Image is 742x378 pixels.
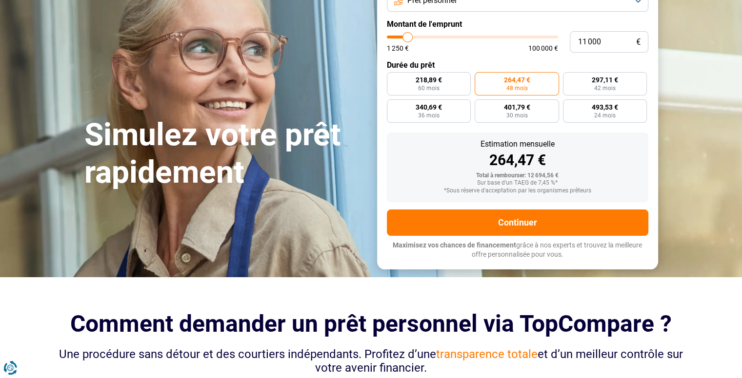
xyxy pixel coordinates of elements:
[436,347,538,361] span: transparence totale
[395,153,641,168] div: 264,47 €
[594,113,616,118] span: 24 mois
[506,113,527,118] span: 30 mois
[387,19,648,29] label: Montant de l'emprunt
[387,45,409,52] span: 1 250 €
[416,76,442,83] span: 218,89 €
[503,76,530,83] span: 264,47 €
[418,85,440,91] span: 60 mois
[395,180,641,187] div: Sur base d'un TAEG de 7,45 %*
[528,45,558,52] span: 100 000 €
[55,347,687,376] div: Une procédure sans détour et des courtiers indépendants. Profitez d’une et d’un meilleur contrôle...
[418,113,440,118] span: 36 mois
[387,241,648,260] p: grâce à nos experts et trouvez la meilleure offre personnalisée pour vous.
[395,172,641,179] div: Total à rembourser: 12 694,56 €
[592,104,618,111] span: 493,53 €
[387,60,648,70] label: Durée du prêt
[506,85,527,91] span: 48 mois
[503,104,530,111] span: 401,79 €
[84,116,365,191] h1: Simulez votre prêt rapidement
[395,140,641,148] div: Estimation mensuelle
[395,188,641,194] div: *Sous réserve d'acceptation par les organismes prêteurs
[416,104,442,111] span: 340,69 €
[594,85,616,91] span: 42 mois
[636,38,641,46] span: €
[393,241,516,249] span: Maximisez vos chances de financement
[592,76,618,83] span: 297,11 €
[387,209,648,236] button: Continuer
[55,310,687,337] h2: Comment demander un prêt personnel via TopCompare ?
